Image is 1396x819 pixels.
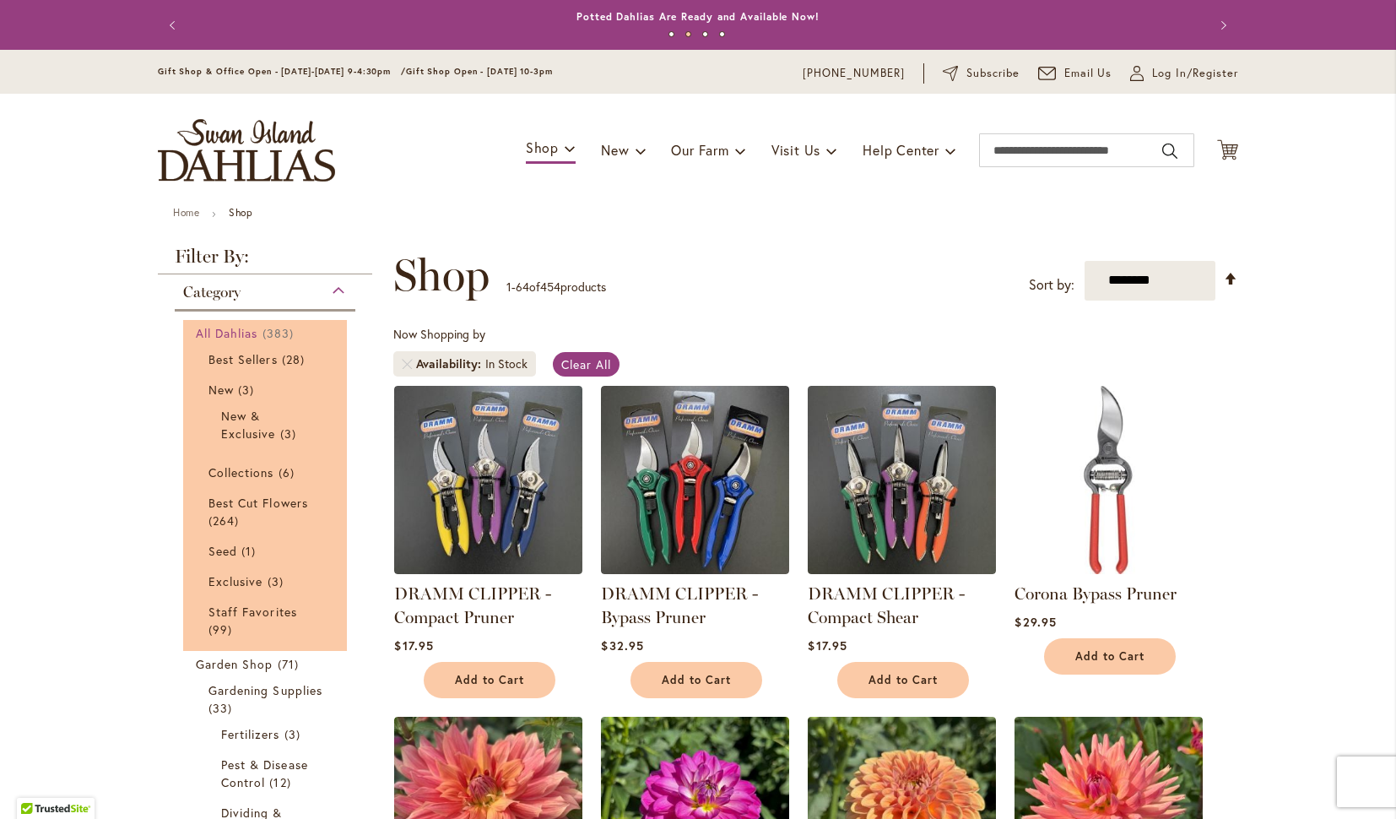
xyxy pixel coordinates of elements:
span: 6 [279,464,299,481]
img: DRAMM CLIPPER - Compact Pruner [394,386,582,574]
span: Availability [416,355,485,372]
iframe: Launch Accessibility Center [13,759,60,806]
span: $29.95 [1015,614,1056,630]
label: Sort by: [1029,269,1074,301]
a: Best Cut Flowers [208,494,326,529]
span: $17.95 [394,637,433,654]
span: Gardening Supplies [208,682,322,698]
span: 28 [282,350,309,368]
span: 71 [278,655,303,673]
a: DRAMM CLIPPER - Compact Shear [808,583,965,627]
a: New &amp; Exclusive [221,407,313,442]
span: New [208,382,234,398]
span: Collections [208,464,274,480]
a: DRAMM CLIPPER - Compact Pruner [394,583,551,627]
a: DRAMM CLIPPER - Compact Shear [808,561,996,578]
span: Clear All [561,356,611,372]
span: Add to Cart [662,673,731,687]
button: Add to Cart [630,662,762,698]
span: Now Shopping by [393,326,485,342]
div: In Stock [485,355,528,372]
span: 264 [208,512,243,529]
span: 3 [268,572,288,590]
span: Our Farm [671,141,728,159]
span: 383 [262,324,298,342]
a: Corona Bypass Pruner [1015,561,1203,578]
a: Staff Favorites [208,603,326,638]
span: Category [183,283,241,301]
a: Remove Availability In Stock [402,359,412,369]
img: Corona Bypass Pruner [1015,386,1203,574]
span: Help Center [863,141,939,159]
span: 1 [506,279,511,295]
a: Fertilizers [221,725,313,743]
a: Log In/Register [1130,65,1238,82]
span: Gift Shop & Office Open - [DATE]-[DATE] 9-4:30pm / [158,66,406,77]
a: Seed [208,542,326,560]
span: Best Sellers [208,351,278,367]
span: Garden Shop [196,656,273,672]
span: All Dahlias [196,325,258,341]
span: Shop [393,250,490,301]
span: Add to Cart [1075,649,1144,664]
a: New [208,381,326,399]
button: 3 of 4 [702,31,708,37]
button: Add to Cart [424,662,555,698]
a: Potted Dahlias Are Ready and Available Now! [576,10,820,23]
span: New & Exclusive [221,408,275,442]
span: Add to Cart [868,673,938,687]
span: Gift Shop Open - [DATE] 10-3pm [406,66,553,77]
span: $17.95 [808,637,847,654]
a: Email Us [1038,65,1112,82]
span: Best Cut Flowers [208,495,308,511]
span: Fertilizers [221,726,280,742]
span: Log In/Register [1152,65,1238,82]
span: 3 [238,381,258,399]
button: Previous [158,8,192,42]
button: 4 of 4 [719,31,725,37]
span: New [601,141,629,159]
span: 64 [516,279,529,295]
a: Home [173,206,199,219]
a: Corona Bypass Pruner [1015,583,1177,604]
span: 12 [269,773,295,791]
span: Shop [526,138,559,156]
a: All Dahlias [196,324,338,342]
img: DRAMM CLIPPER - Compact Shear [808,386,996,574]
a: DRAMM CLIPPER - Bypass Pruner [601,583,758,627]
span: Visit Us [771,141,820,159]
span: 3 [284,725,305,743]
strong: Shop [229,206,252,219]
span: Email Us [1064,65,1112,82]
a: [PHONE_NUMBER] [803,65,905,82]
span: Add to Cart [455,673,524,687]
span: 3 [280,425,300,442]
a: Gardening Supplies [208,681,326,717]
strong: Filter By: [158,247,372,274]
a: Best Sellers [208,350,326,368]
img: DRAMM CLIPPER - Bypass Pruner [601,386,789,574]
a: Pest &amp; Disease Control [221,756,313,791]
a: Exclusive [208,572,326,590]
a: Clear All [553,352,620,377]
a: Collections [208,464,326,481]
span: 1 [241,542,260,560]
span: Seed [208,543,237,559]
a: DRAMM CLIPPER - Compact Pruner [394,561,582,578]
span: Staff Favorites [208,604,297,620]
a: store logo [158,119,335,182]
span: Exclusive [208,573,262,589]
span: Subscribe [966,65,1020,82]
span: $32.95 [601,637,643,654]
span: Pest & Disease Control [221,757,308,790]
button: Next [1204,8,1238,42]
button: Add to Cart [837,662,969,698]
button: Add to Cart [1044,638,1176,675]
span: 454 [540,279,560,295]
span: 33 [208,699,236,717]
button: 2 of 4 [685,31,691,37]
button: 1 of 4 [668,31,674,37]
a: Subscribe [943,65,1020,82]
p: - of products [506,274,606,301]
a: Garden Shop [196,655,338,673]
